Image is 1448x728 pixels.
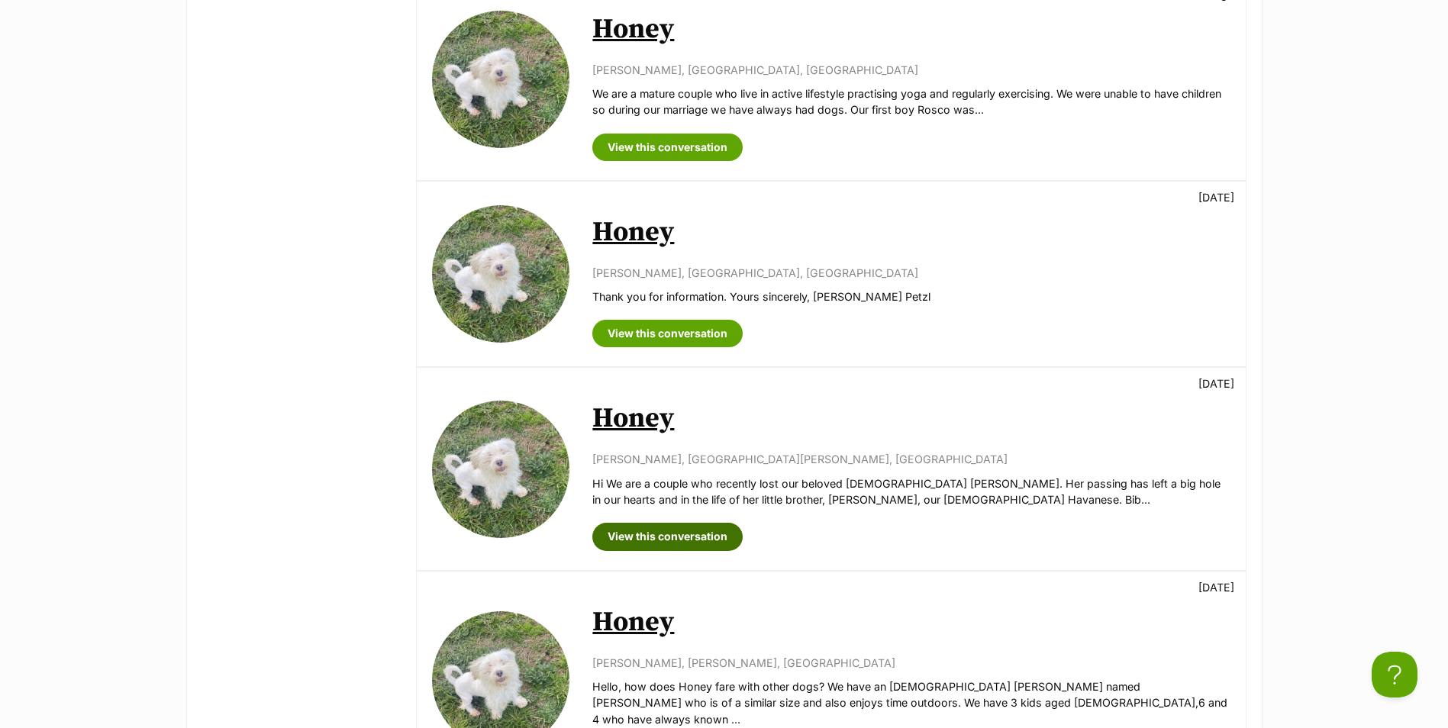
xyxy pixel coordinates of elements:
[592,62,1230,78] p: [PERSON_NAME], [GEOGRAPHIC_DATA], [GEOGRAPHIC_DATA]
[592,475,1230,508] p: Hi We are a couple who recently lost our beloved [DEMOGRAPHIC_DATA] [PERSON_NAME]. Her passing ha...
[592,12,674,47] a: Honey
[592,401,674,436] a: Honey
[592,655,1230,671] p: [PERSON_NAME], [PERSON_NAME], [GEOGRAPHIC_DATA]
[592,134,743,161] a: View this conversation
[1198,189,1234,205] p: [DATE]
[432,11,569,148] img: Honey
[1372,652,1417,697] iframe: Help Scout Beacon - Open
[592,523,743,550] a: View this conversation
[1198,579,1234,595] p: [DATE]
[592,265,1230,281] p: [PERSON_NAME], [GEOGRAPHIC_DATA], [GEOGRAPHIC_DATA]
[592,215,674,250] a: Honey
[592,678,1230,727] p: Hello, how does Honey fare with other dogs? We have an [DEMOGRAPHIC_DATA] [PERSON_NAME] named [PE...
[432,401,569,538] img: Honey
[592,288,1230,304] p: Thank you for information. Yours sincerely, [PERSON_NAME] Petzl
[592,320,743,347] a: View this conversation
[592,605,674,639] a: Honey
[432,205,569,343] img: Honey
[592,451,1230,467] p: [PERSON_NAME], [GEOGRAPHIC_DATA][PERSON_NAME], [GEOGRAPHIC_DATA]
[592,85,1230,118] p: We are a mature couple who live in active lifestyle practising yoga and regularly exercising. We ...
[1198,375,1234,391] p: [DATE]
